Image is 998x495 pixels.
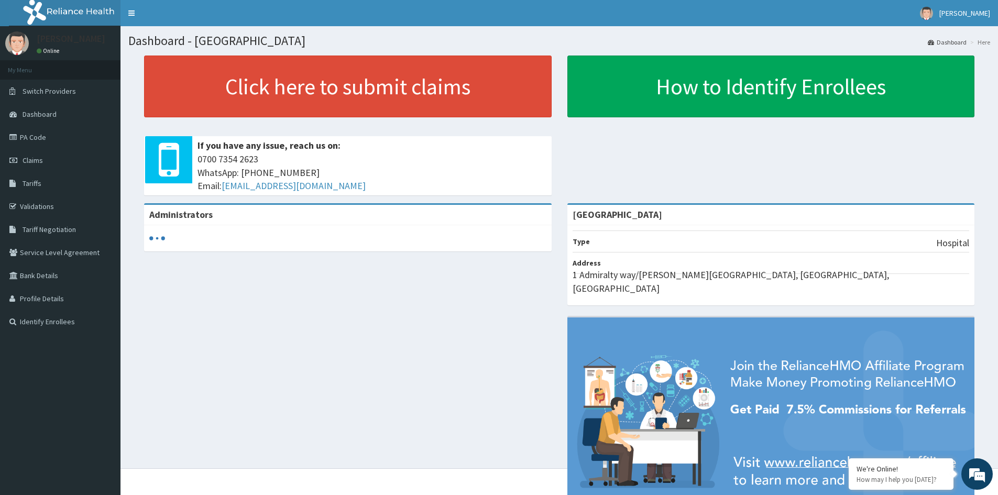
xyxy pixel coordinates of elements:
[149,230,165,246] svg: audio-loading
[144,56,552,117] a: Click here to submit claims
[23,109,57,119] span: Dashboard
[573,208,662,221] strong: [GEOGRAPHIC_DATA]
[198,152,546,193] span: 0700 7354 2623 WhatsApp: [PHONE_NUMBER] Email:
[939,8,990,18] span: [PERSON_NAME]
[198,139,341,151] b: If you have any issue, reach us on:
[573,268,970,295] p: 1 Admiralty way/[PERSON_NAME][GEOGRAPHIC_DATA], [GEOGRAPHIC_DATA], [GEOGRAPHIC_DATA]
[23,179,41,188] span: Tariffs
[23,156,43,165] span: Claims
[37,47,62,54] a: Online
[5,31,29,55] img: User Image
[573,237,590,246] b: Type
[128,34,990,48] h1: Dashboard - [GEOGRAPHIC_DATA]
[968,38,990,47] li: Here
[928,38,967,47] a: Dashboard
[37,34,105,43] p: [PERSON_NAME]
[567,56,975,117] a: How to Identify Enrollees
[149,208,213,221] b: Administrators
[222,180,366,192] a: [EMAIL_ADDRESS][DOMAIN_NAME]
[573,258,601,268] b: Address
[936,236,969,250] p: Hospital
[857,475,946,484] p: How may I help you today?
[23,86,76,96] span: Switch Providers
[857,464,946,474] div: We're Online!
[23,225,76,234] span: Tariff Negotiation
[920,7,933,20] img: User Image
